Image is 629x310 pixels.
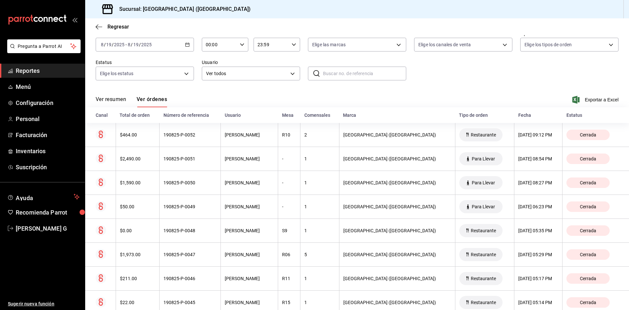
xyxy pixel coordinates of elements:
h3: Sucursal: [GEOGRAPHIC_DATA] ([GEOGRAPHIC_DATA]) [114,5,251,13]
a: Pregunta a Parrot AI [5,48,81,54]
div: [DATE] 08:54 PM [518,156,558,161]
div: 1 [304,300,335,305]
span: Para Llevar [469,156,498,161]
div: Total de orden [120,113,155,118]
span: Cerrada [577,156,599,161]
div: S9 [282,228,296,233]
label: Usuario [202,60,300,65]
span: Elige los estatus [100,70,133,77]
div: [DATE] 06:23 PM [518,204,558,209]
span: / [131,42,133,47]
label: Fecha [96,31,194,36]
button: Ver resumen [96,96,126,107]
div: 2 [304,132,335,137]
span: Cerrada [577,276,599,281]
label: Hora inicio [202,31,248,36]
div: $2,490.00 [120,156,155,161]
div: 1 [304,228,335,233]
span: Cerrada [577,204,599,209]
div: Estatus [566,113,619,118]
div: [GEOGRAPHIC_DATA] ([GEOGRAPHIC_DATA]) [343,276,451,281]
button: Exportar a Excel [574,96,619,104]
div: [DATE] 05:29 PM [518,252,558,257]
span: / [112,42,114,47]
div: $1,973.00 [120,252,155,257]
div: Marca [343,113,451,118]
div: R15 [282,300,296,305]
div: [PERSON_NAME] [225,276,274,281]
span: / [139,42,141,47]
div: [PERSON_NAME] [225,228,274,233]
span: Cerrada [577,132,599,137]
span: Suscripción [16,163,80,172]
div: [GEOGRAPHIC_DATA] ([GEOGRAPHIC_DATA]) [343,156,451,161]
span: Configuración [16,98,80,107]
div: R11 [282,276,296,281]
span: Para Llevar [469,204,498,209]
div: [PERSON_NAME] [225,252,274,257]
input: -- [101,42,104,47]
span: Sugerir nueva función [8,300,80,307]
div: Comensales [304,113,335,118]
span: Menú [16,82,80,91]
span: Pregunta a Parrot AI [18,43,70,50]
span: Ayuda [16,193,71,201]
div: [DATE] 09:12 PM [518,132,558,137]
div: $211.00 [120,276,155,281]
span: Regresar [107,24,129,30]
div: $464.00 [120,132,155,137]
div: 1 [304,156,335,161]
label: Hora fin [254,31,300,36]
div: R10 [282,132,296,137]
span: [PERSON_NAME] G [16,224,80,233]
div: 190825-P-0045 [163,300,217,305]
label: Estatus [96,60,194,65]
div: [PERSON_NAME] [225,132,274,137]
span: Cerrada [577,300,599,305]
div: [PERSON_NAME] [225,156,274,161]
input: Buscar no. de referencia [323,67,406,80]
span: Recomienda Parrot [16,208,80,217]
span: Restaurante [468,228,499,233]
span: - [125,42,127,47]
div: Fecha [518,113,559,118]
div: 190825-P-0050 [163,180,217,185]
div: $50.00 [120,204,155,209]
span: Para Llevar [469,180,498,185]
div: 1 [304,204,335,209]
input: -- [127,42,131,47]
div: Número de referencia [163,113,217,118]
div: [DATE] 05:35 PM [518,228,558,233]
span: Restaurante [468,252,499,257]
div: Usuario [225,113,274,118]
span: Restaurante [468,276,499,281]
div: [GEOGRAPHIC_DATA] ([GEOGRAPHIC_DATA]) [343,132,451,137]
span: Ver todos [206,70,288,77]
div: [GEOGRAPHIC_DATA] ([GEOGRAPHIC_DATA]) [343,228,451,233]
div: [DATE] 08:27 PM [518,180,558,185]
span: Elige los canales de venta [418,41,471,48]
div: - [282,204,296,209]
div: 190825-P-0049 [163,204,217,209]
span: Inventarios [16,147,80,155]
div: [GEOGRAPHIC_DATA] ([GEOGRAPHIC_DATA]) [343,252,451,257]
span: Reportes [16,66,80,75]
div: 190825-P-0047 [163,252,217,257]
div: 190825-P-0051 [163,156,217,161]
div: navigation tabs [96,96,167,107]
div: $1,590.00 [120,180,155,185]
span: Elige los tipos de orden [524,41,572,48]
div: [PERSON_NAME] [225,204,274,209]
div: - [282,156,296,161]
div: 190825-P-0048 [163,228,217,233]
input: -- [106,42,112,47]
button: Ver órdenes [137,96,167,107]
input: ---- [114,42,125,47]
div: 5 [304,252,335,257]
div: [GEOGRAPHIC_DATA] ([GEOGRAPHIC_DATA]) [343,180,451,185]
div: Tipo de orden [459,113,510,118]
div: [GEOGRAPHIC_DATA] ([GEOGRAPHIC_DATA]) [343,300,451,305]
div: 1 [304,276,335,281]
div: [PERSON_NAME] [225,180,274,185]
